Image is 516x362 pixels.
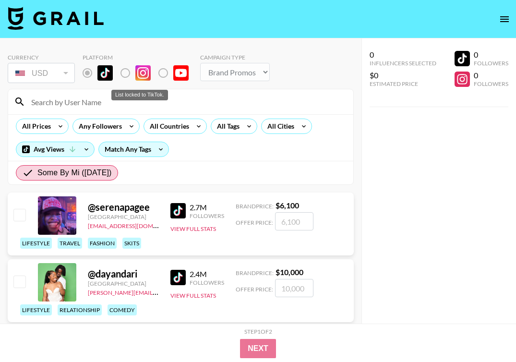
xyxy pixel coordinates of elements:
div: Estimated Price [370,80,436,87]
div: Followers [190,212,224,219]
div: List locked to TikTok. [111,90,168,100]
div: Currency is locked to USD [8,61,75,85]
div: 0 [474,50,508,60]
img: TikTok [170,203,186,218]
div: $0 [370,71,436,80]
div: USD [10,65,73,82]
div: List locked to TikTok. [83,63,196,83]
div: Followers [474,80,508,87]
div: 2.4M [190,269,224,279]
span: Offer Price: [236,286,273,293]
strong: $ 10,000 [276,267,303,277]
div: @ dayandari [88,268,159,280]
span: Brand Price: [236,203,274,210]
input: 6,100 [275,212,313,230]
img: YouTube [173,65,189,81]
button: Next [240,339,276,358]
div: fashion [88,238,117,249]
iframe: Drift Widget Chat Controller [468,314,504,350]
div: Any Followers [73,119,124,133]
button: View Full Stats [170,292,216,299]
input: Search by User Name [25,94,348,109]
div: Step 1 of 2 [244,328,272,335]
div: All Prices [16,119,53,133]
div: Avg Views [16,142,94,157]
img: TikTok [97,65,113,81]
div: travel [58,238,82,249]
div: 0 [474,71,508,80]
div: Campaign Type [200,54,270,61]
div: Currency [8,54,75,61]
div: comedy [108,304,137,315]
div: Followers [190,279,224,286]
div: Match Any Tags [99,142,168,157]
a: [EMAIL_ADDRESS][DOMAIN_NAME] [88,220,184,229]
button: View Full Stats [170,225,216,232]
img: TikTok [170,270,186,285]
div: Followers [474,60,508,67]
img: Instagram [135,65,151,81]
div: lifestyle [20,304,52,315]
span: Brand Price: [236,269,274,277]
img: Grail Talent [8,7,104,30]
a: [PERSON_NAME][EMAIL_ADDRESS][DOMAIN_NAME] [88,287,230,296]
div: Platform [83,54,196,61]
input: 10,000 [275,279,313,297]
div: relationship [58,304,102,315]
div: lifestyle [20,238,52,249]
div: @ serenapagee [88,201,159,213]
div: 2.7M [190,203,224,212]
div: [GEOGRAPHIC_DATA] [88,213,159,220]
strong: $ 6,100 [276,201,299,210]
span: Offer Price: [236,219,273,226]
div: Influencers Selected [370,60,436,67]
div: 0 [370,50,436,60]
div: skits [122,238,141,249]
div: All Tags [211,119,241,133]
div: [GEOGRAPHIC_DATA] [88,280,159,287]
button: open drawer [495,10,514,29]
span: Some By Mi ([DATE]) [37,167,112,179]
div: All Cities [262,119,296,133]
div: All Countries [144,119,191,133]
